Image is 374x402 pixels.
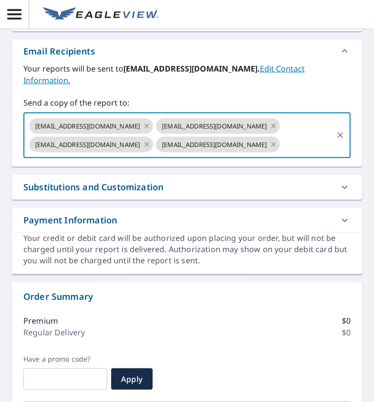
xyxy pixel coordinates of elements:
[43,7,158,22] img: EV Logo
[23,233,351,266] div: Your credit or debit card will be authorized upon placing your order, but will not be charged unt...
[38,1,164,28] a: EV Logo
[123,63,260,74] b: [EMAIL_ADDRESS][DOMAIN_NAME].
[111,368,153,390] button: Apply
[156,118,280,134] div: [EMAIL_ADDRESS][DOMAIN_NAME]
[334,128,347,142] button: Clear
[23,181,163,194] div: Substitutions and Customization
[23,214,117,227] div: Payment Information
[29,118,153,134] div: [EMAIL_ADDRESS][DOMAIN_NAME]
[156,140,273,149] span: [EMAIL_ADDRESS][DOMAIN_NAME]
[29,137,153,152] div: [EMAIL_ADDRESS][DOMAIN_NAME]
[23,315,58,327] p: Premium
[23,327,85,338] p: Regular Delivery
[342,327,351,338] p: $0
[23,290,351,303] p: Order Summary
[119,374,145,384] span: Apply
[342,315,351,327] p: $0
[23,97,351,109] label: Send a copy of the report to:
[12,208,362,233] div: Payment Information
[23,355,107,364] label: Have a promo code?
[156,122,273,131] span: [EMAIL_ADDRESS][DOMAIN_NAME]
[12,175,362,200] div: Substitutions and Customization
[156,137,280,152] div: [EMAIL_ADDRESS][DOMAIN_NAME]
[29,122,146,131] span: [EMAIL_ADDRESS][DOMAIN_NAME]
[23,63,351,86] label: Your reports will be sent to
[29,140,146,149] span: [EMAIL_ADDRESS][DOMAIN_NAME]
[12,39,362,63] div: Email Recipients
[23,45,95,58] div: Email Recipients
